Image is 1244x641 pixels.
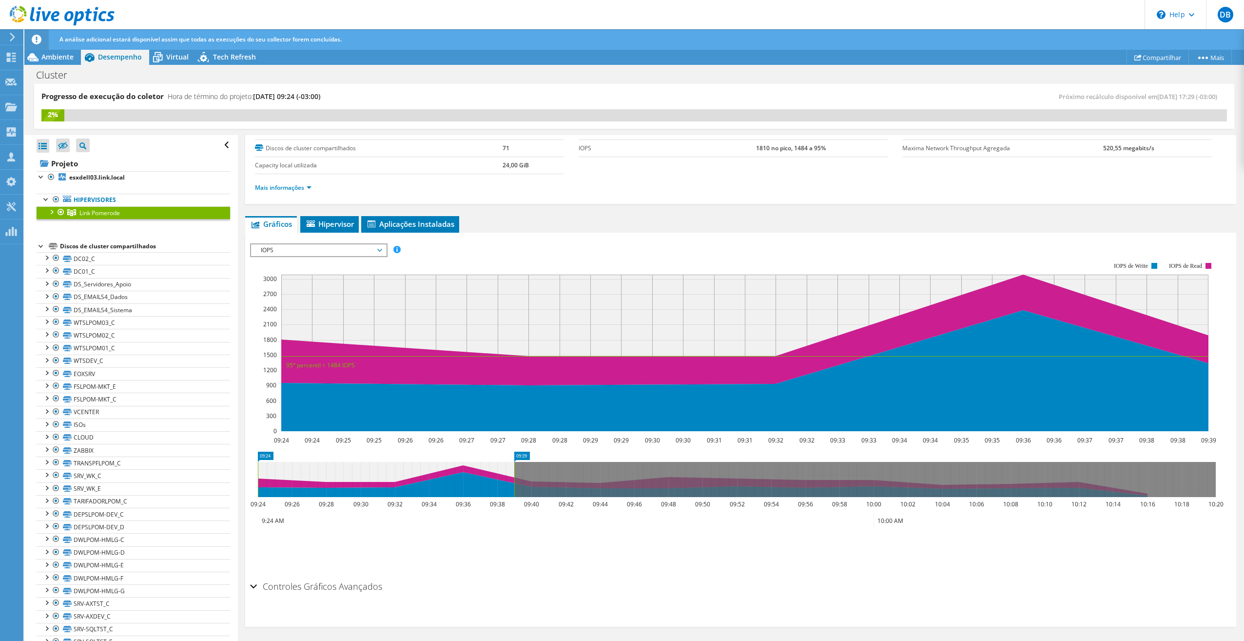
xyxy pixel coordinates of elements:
[1015,436,1030,444] text: 09:36
[366,219,454,229] span: Aplicações Instaladas
[37,495,230,508] a: TARIFADORLPOM_C
[830,436,845,444] text: 09:33
[256,244,381,256] span: IOPS
[69,173,125,181] b: esxdell03.link.local
[37,597,230,610] a: SRV-AXTST_C
[250,500,265,508] text: 09:24
[37,291,230,303] a: DS_EMAILS4_Dados
[799,436,814,444] text: 09:32
[1188,50,1232,65] a: Mais
[263,290,277,298] text: 2700
[37,278,230,291] a: DS_Servidores_Apoio
[353,500,368,508] text: 09:30
[168,91,320,102] h4: Hora de término do projeto:
[37,610,230,623] a: SRV-AXDEV_C
[37,572,230,584] a: DWLPOM-HMLG-F
[1103,144,1154,152] b: 520,55 megabits/s
[1108,436,1123,444] text: 09:37
[305,219,354,229] span: Hipervisor
[253,92,320,101] span: [DATE] 09:24 (-03:00)
[37,521,230,533] a: DEPSLPOM-DEV_D
[318,500,333,508] text: 09:28
[922,436,937,444] text: 09:34
[524,500,539,508] text: 09:40
[737,436,752,444] text: 09:31
[387,500,402,508] text: 09:32
[37,533,230,546] a: DWLPOM-HMLG-C
[335,436,350,444] text: 09:25
[768,436,783,444] text: 09:32
[37,316,230,329] a: WTSLPOM03_C
[455,500,470,508] text: 09:36
[521,436,536,444] text: 09:28
[583,436,598,444] text: 09:29
[98,52,142,61] span: Desempenho
[1157,92,1217,101] span: [DATE] 17:29 (-03:00)
[37,393,230,405] a: FSLPOM-MKT_C
[37,508,230,521] a: DEPSLPOM-DEV_C
[32,70,82,80] h1: Cluster
[304,436,319,444] text: 09:24
[266,381,276,389] text: 900
[37,265,230,278] a: DC01_C
[37,419,230,431] a: ISOs
[37,444,230,457] a: ZABBIX
[1105,500,1120,508] text: 10:14
[284,500,299,508] text: 09:26
[37,194,230,206] a: Hipervisores
[613,436,628,444] text: 09:29
[1140,500,1155,508] text: 10:16
[900,500,915,508] text: 10:02
[263,366,277,374] text: 1200
[421,500,436,508] text: 09:34
[706,436,721,444] text: 09:31
[592,500,607,508] text: 09:44
[1059,92,1222,101] span: Próximo recálculo disponível em
[37,623,230,636] a: SRV-SQLTST_C
[729,500,744,508] text: 09:52
[37,156,230,171] a: Projeto
[861,436,876,444] text: 09:33
[37,329,230,341] a: WTSLPOM02_C
[490,436,505,444] text: 09:27
[37,355,230,367] a: WTSDEV_C
[892,436,907,444] text: 09:34
[675,436,690,444] text: 09:30
[969,500,984,508] text: 10:06
[661,500,676,508] text: 09:48
[60,240,230,252] div: Discos de cluster compartilhados
[37,406,230,419] a: VCENTER
[37,469,230,482] a: SRV_WK_C
[644,436,660,444] text: 09:30
[866,500,881,508] text: 10:00
[263,351,277,359] text: 1500
[37,367,230,380] a: EOXSRV
[250,219,292,229] span: Gráficos
[1003,500,1018,508] text: 10:08
[1218,7,1233,22] span: DB
[263,305,277,313] text: 2400
[366,436,381,444] text: 09:25
[503,144,509,152] b: 71
[255,160,503,170] label: Capacity local utilizada
[1157,10,1166,19] svg: \n
[902,143,1103,153] label: Maxima Network Throughput Agregada
[1037,500,1052,508] text: 10:10
[558,500,573,508] text: 09:42
[273,436,289,444] text: 09:24
[37,584,230,597] a: DWLPOM-HMLG-G
[763,500,778,508] text: 09:54
[263,275,277,283] text: 3000
[37,171,230,184] a: esxdell03.link.local
[1170,436,1185,444] text: 09:38
[1077,436,1092,444] text: 09:37
[37,482,230,495] a: SRV_WK_E
[1046,436,1061,444] text: 09:36
[832,500,847,508] text: 09:58
[1114,262,1148,269] text: IOPS de Write
[489,500,505,508] text: 09:38
[797,500,813,508] text: 09:56
[934,500,950,508] text: 10:04
[266,412,276,420] text: 300
[37,559,230,572] a: DWLPOM-HMLG-E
